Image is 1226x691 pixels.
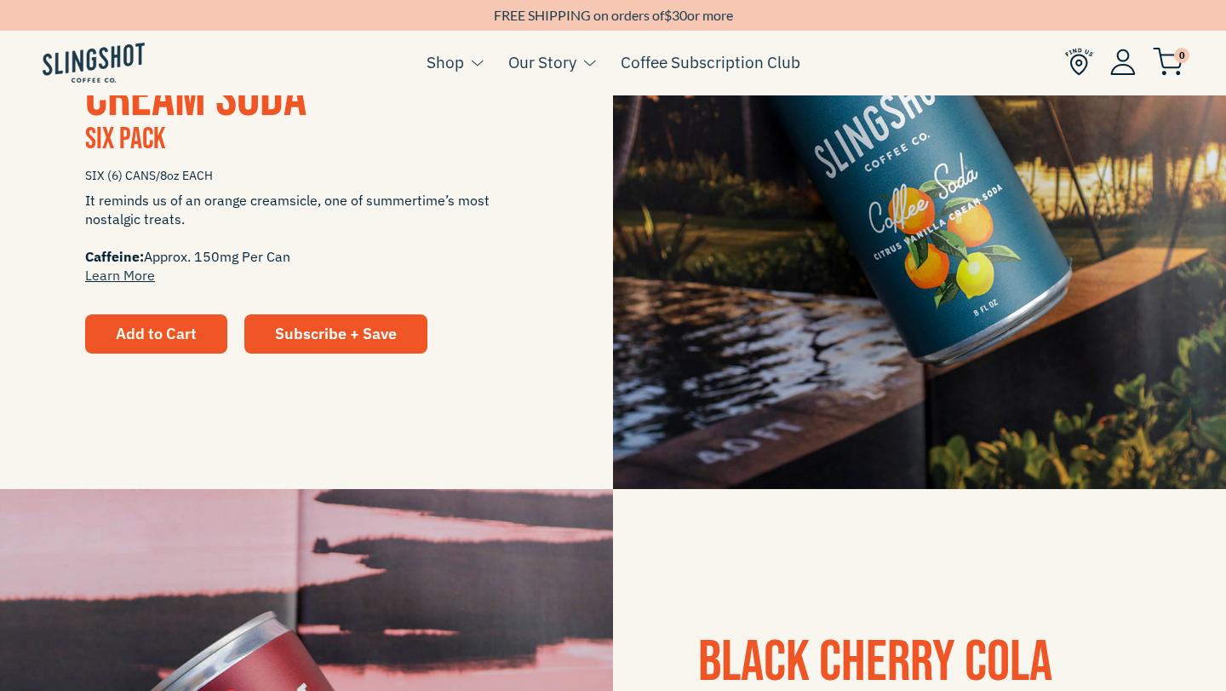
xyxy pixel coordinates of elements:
a: Subscribe + Save [244,314,427,354]
span: Caffeine: [85,248,144,265]
a: Our Story [508,49,576,75]
img: Account [1110,49,1136,75]
span: Six Pack [85,121,165,158]
span: 30 [672,7,687,23]
a: Shop [427,49,464,75]
span: Add to Cart [116,324,197,343]
img: cart [1153,48,1183,76]
button: Add to Cart [85,314,227,354]
span: It reminds us of an orange creamsicle, one of summertime’s most nostalgic treats. Approx. 150mg P... [85,191,528,285]
span: SIX (6) CANS/8oz EACH [85,161,528,191]
a: 0 [1153,52,1183,72]
span: 0 [1174,48,1189,63]
a: Learn More [85,267,155,284]
img: Find Us [1065,48,1093,76]
span: Subscribe + Save [275,324,397,343]
a: Coffee Subscription Club [621,49,800,75]
span: $ [664,7,672,23]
